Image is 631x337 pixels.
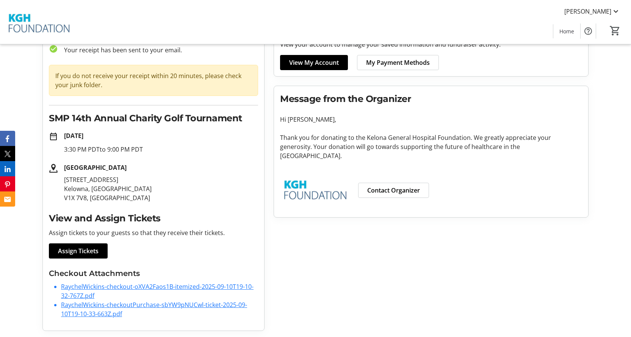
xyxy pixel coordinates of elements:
p: Thank you for donating to the Kelona General Hospital Foundation. We greatly appreciate your gene... [280,133,582,160]
p: [STREET_ADDRESS] Kelowna, [GEOGRAPHIC_DATA] V1X 7V8, [GEOGRAPHIC_DATA] [64,175,258,202]
a: View My Account [280,55,348,70]
strong: [GEOGRAPHIC_DATA] [64,163,127,172]
p: Your receipt has been sent to your email. [58,45,258,55]
p: Hi [PERSON_NAME], [280,115,582,124]
p: 3:30 PM PDT to 9:00 PM PDT [64,145,258,154]
p: Assign tickets to your guests so that they receive their tickets. [49,228,258,237]
span: Home [559,27,574,35]
a: RaychelWickins-checkoutPurchase-sbYW9pNUCwl-ticket-2025-09-10T19-10-33-663Z.pdf [61,301,247,318]
img: Kelowna General Hospital Foundation - UBC Southern Medical Program's Logo [5,3,72,41]
span: My Payment Methods [366,58,430,67]
strong: [DATE] [64,132,83,140]
span: View My Account [289,58,339,67]
p: View your account to manage your saved information and fundraiser activity. [280,40,582,49]
button: Help [581,24,596,39]
button: Cart [608,24,622,38]
a: RaychelWickins-checkout-oXVA2Faos1B-itemized-2025-09-10T19-10-32-767Z.pdf [61,282,254,300]
h2: Message from the Organizer [280,92,582,106]
span: Assign Tickets [58,246,99,255]
span: [PERSON_NAME] [564,7,611,16]
mat-icon: check_circle [49,44,58,53]
span: Contact Organizer [367,186,420,195]
div: If you do not receive your receipt within 20 minutes, please check your junk folder. [49,65,258,96]
button: [PERSON_NAME] [558,5,626,17]
h3: Checkout Attachments [49,268,258,279]
h2: SMP 14th Annual Charity Golf Tournament [49,111,258,125]
a: Home [553,24,580,38]
mat-icon: date_range [49,132,58,141]
a: Contact Organizer [358,183,429,198]
img: Kelowna General Hospital Foundation - UBC Southern Medical Program logo [280,169,349,208]
a: My Payment Methods [357,55,439,70]
h2: View and Assign Tickets [49,212,258,225]
a: Assign Tickets [49,243,108,259]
